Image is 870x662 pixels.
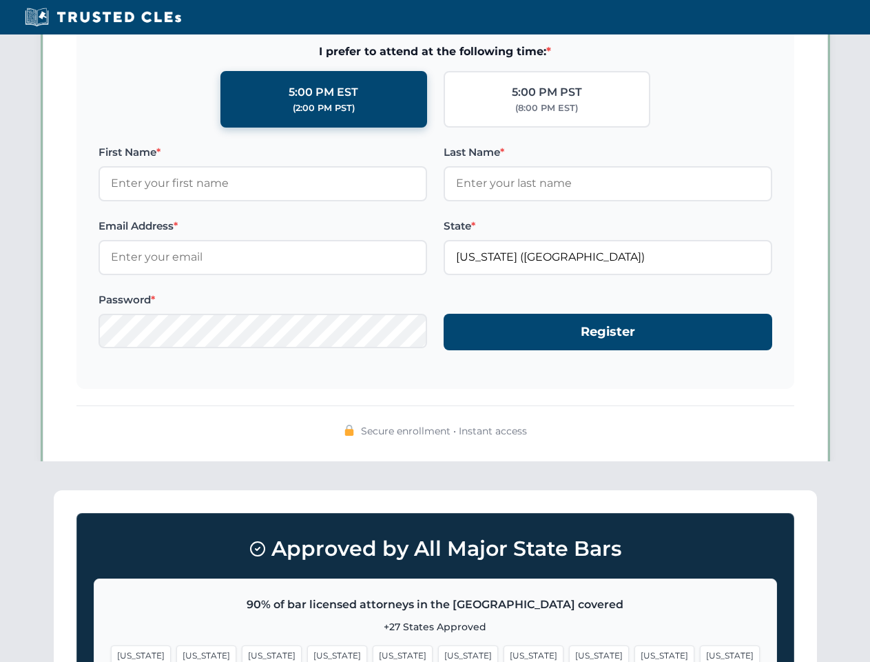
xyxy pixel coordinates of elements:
[444,218,772,234] label: State
[94,530,777,568] h3: Approved by All Major State Bars
[444,314,772,350] button: Register
[99,43,772,61] span: I prefer to attend at the following time:
[99,292,427,308] label: Password
[515,101,578,115] div: (8:00 PM EST)
[444,166,772,201] input: Enter your last name
[289,83,358,101] div: 5:00 PM EST
[111,596,760,614] p: 90% of bar licensed attorneys in the [GEOGRAPHIC_DATA] covered
[512,83,582,101] div: 5:00 PM PST
[344,425,355,436] img: 🔒
[361,423,527,439] span: Secure enrollment • Instant access
[293,101,355,115] div: (2:00 PM PST)
[444,240,772,274] input: Florida (FL)
[99,166,427,201] input: Enter your first name
[21,7,185,28] img: Trusted CLEs
[99,240,427,274] input: Enter your email
[444,144,772,161] label: Last Name
[99,144,427,161] label: First Name
[111,619,760,634] p: +27 States Approved
[99,218,427,234] label: Email Address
